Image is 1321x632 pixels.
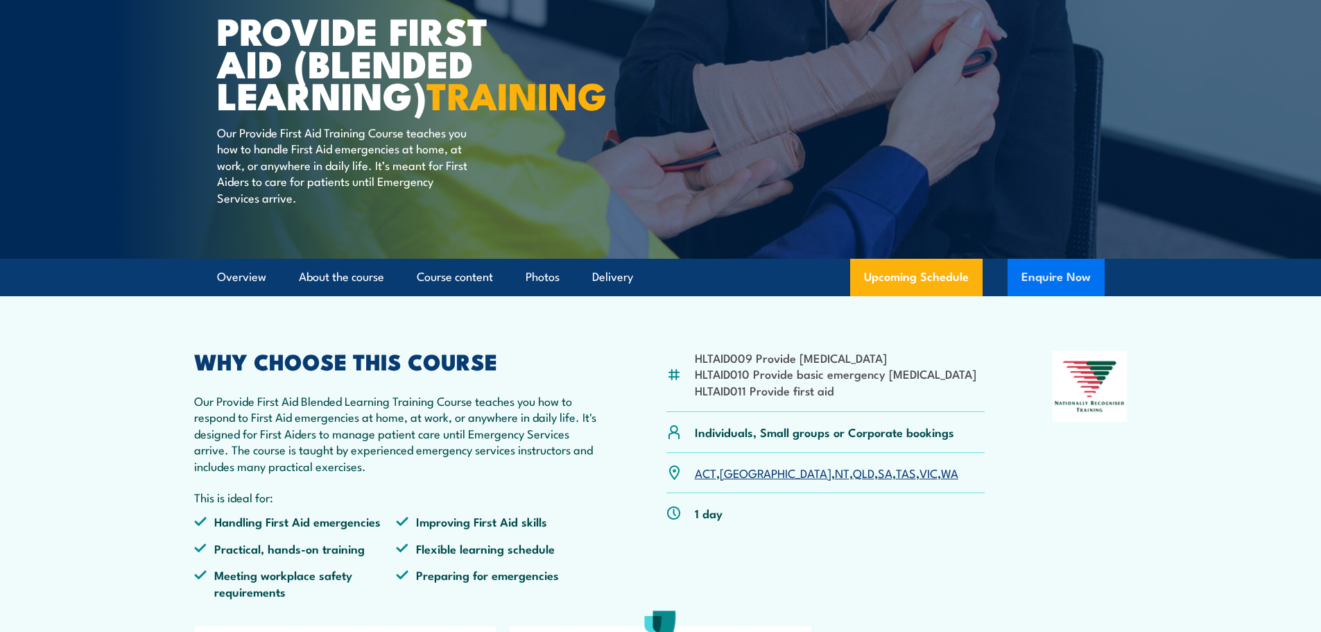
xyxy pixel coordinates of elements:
p: Our Provide First Aid Training Course teaches you how to handle First Aid emergencies at home, at... [217,124,470,205]
img: Nationally Recognised Training logo. [1053,351,1128,422]
a: Upcoming Schedule [850,259,983,296]
p: Our Provide First Aid Blended Learning Training Course teaches you how to respond to First Aid em... [194,393,599,474]
li: Improving First Aid skills [396,513,598,529]
a: TAS [896,464,916,481]
h2: WHY CHOOSE THIS COURSE [194,351,599,370]
a: About the course [299,259,384,296]
a: QLD [853,464,874,481]
a: NT [835,464,849,481]
li: HLTAID011 Provide first aid [695,382,976,398]
p: Individuals, Small groups or Corporate bookings [695,424,954,440]
li: HLTAID009 Provide [MEDICAL_DATA] [695,350,976,366]
p: 1 day [695,505,723,521]
li: Meeting workplace safety requirements [194,567,397,599]
li: Practical, hands-on training [194,540,397,556]
a: WA [941,464,958,481]
p: This is ideal for: [194,489,599,505]
a: [GEOGRAPHIC_DATA] [720,464,831,481]
li: HLTAID010 Provide basic emergency [MEDICAL_DATA] [695,366,976,382]
a: Photos [526,259,560,296]
a: Delivery [592,259,633,296]
a: SA [878,464,892,481]
strong: TRAINING [426,65,607,123]
li: Preparing for emergencies [396,567,598,599]
a: ACT [695,464,716,481]
button: Enquire Now [1008,259,1105,296]
li: Flexible learning schedule [396,540,598,556]
p: , , , , , , , [695,465,958,481]
a: VIC [919,464,938,481]
a: Course content [417,259,493,296]
li: Handling First Aid emergencies [194,513,397,529]
a: Overview [217,259,266,296]
h1: Provide First Aid (Blended Learning) [217,14,560,111]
